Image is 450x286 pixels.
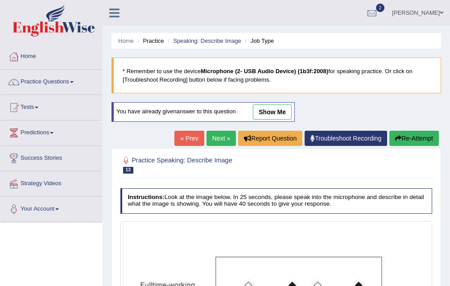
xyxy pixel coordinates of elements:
[128,194,164,200] b: Instructions:
[238,131,302,146] button: Report Question
[0,44,102,66] a: Home
[206,131,236,146] a: Next »
[111,58,441,93] blockquote: * Remember to use the device for speaking practice. Or click on [Troubleshoot Recording] button b...
[0,120,102,143] a: Predictions
[305,131,387,146] a: Troubleshoot Recording
[111,102,295,122] div: You have already given answer to this question
[0,146,102,168] a: Success Stories
[173,37,241,44] a: Speaking: Describe Image
[0,171,102,194] a: Strategy Videos
[135,37,164,45] li: Practice
[389,131,439,146] button: Re-Attempt
[118,37,134,44] a: Home
[120,155,314,174] h2: Practice Speaking: Describe Image
[174,131,204,146] a: « Prev
[0,70,102,92] a: Practice Questions
[0,197,102,219] a: Your Account
[243,37,274,45] li: Job Type
[376,4,385,12] span: 2
[253,104,292,120] a: show me
[120,188,433,214] h4: Look at the image below. In 25 seconds, please speak into the microphone and describe in detail w...
[0,95,102,117] a: Tests
[123,167,133,174] span: 13
[201,68,328,75] b: Microphone (2- USB Audio Device) (1b3f:2008)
